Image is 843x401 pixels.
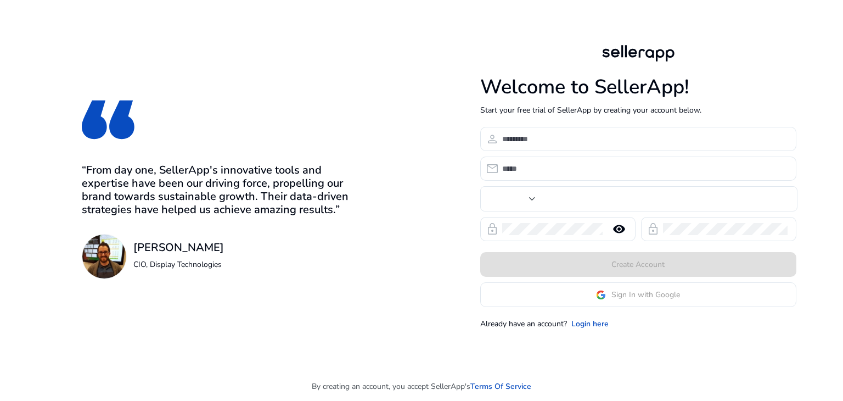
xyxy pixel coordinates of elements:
h3: [PERSON_NAME] [133,241,224,254]
p: Start your free trial of SellerApp by creating your account below. [480,104,796,116]
a: Terms Of Service [470,381,531,392]
mat-icon: remove_red_eye [606,222,632,236]
span: lock [647,222,660,236]
span: lock [486,222,499,236]
h3: “From day one, SellerApp's innovative tools and expertise have been our driving force, propelling... [82,164,363,216]
span: person [486,132,499,146]
a: Login here [571,318,609,330]
h1: Welcome to SellerApp! [480,75,796,99]
p: CIO, Display Technologies [133,259,224,270]
span: email [486,162,499,175]
p: Already have an account? [480,318,567,330]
